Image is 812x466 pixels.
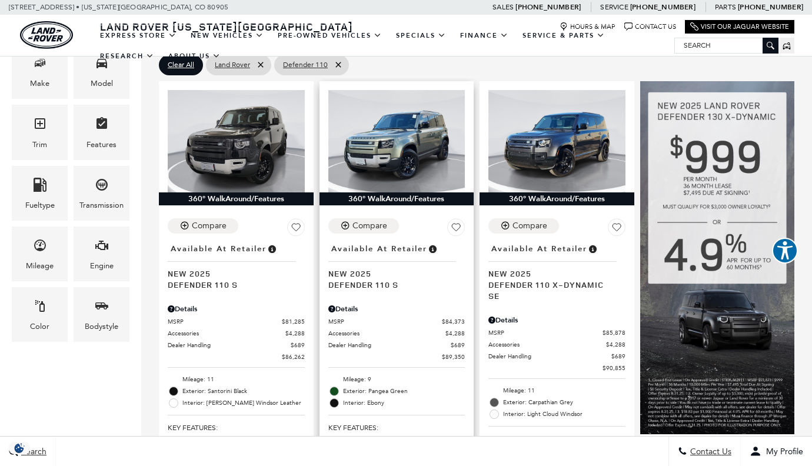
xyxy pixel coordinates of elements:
[761,447,803,457] span: My Profile
[33,53,47,77] span: Make
[587,242,598,255] span: Vehicle is in stock and ready for immediate delivery. Due to demand, availability is subject to c...
[488,432,625,445] span: Key Features :
[168,279,296,290] span: Defender 110 S
[287,218,305,241] button: Save Vehicle
[282,352,305,361] span: $86,262
[453,25,515,46] a: Finance
[6,442,33,454] img: Opt-Out Icon
[503,397,625,408] span: Exterior: Carpathian Grey
[488,352,611,361] span: Dealer Handling
[389,25,453,46] a: Specials
[603,328,625,337] span: $85,878
[488,328,625,337] a: MSRP $85,878
[442,317,465,326] span: $84,373
[9,3,228,11] a: [STREET_ADDRESS] • [US_STATE][GEOGRAPHIC_DATA], CO 80905
[12,287,68,342] div: ColorColor
[267,242,277,255] span: Vehicle is in stock and ready for immediate delivery. Due to demand, availability is subject to c...
[503,408,625,420] span: Interior: Light Cloud Windsor
[328,90,465,192] img: 2025 Land Rover Defender 110 S
[741,437,812,466] button: Open user profile menu
[285,329,305,338] span: $4,288
[168,304,305,314] div: Pricing Details - Defender 110 S
[611,352,625,361] span: $689
[85,320,118,333] div: Bodystyle
[171,242,267,255] span: Available at Retailer
[86,138,117,151] div: Features
[343,385,465,397] span: Exterior: Pangea Green
[25,199,55,212] div: Fueltype
[33,114,47,138] span: Trim
[491,242,587,255] span: Available at Retailer
[320,192,474,205] div: 360° WalkAround/Features
[182,397,305,409] span: Interior: [PERSON_NAME] Windsor Leather
[488,315,625,325] div: Pricing Details - Defender 110 X-Dynamic SE
[328,317,465,326] a: MSRP $84,373
[675,38,778,52] input: Search
[93,25,674,66] nav: Main Navigation
[168,317,282,326] span: MSRP
[600,3,628,11] span: Service
[74,227,129,281] div: EngineEngine
[291,341,305,349] span: $689
[488,340,606,349] span: Accessories
[168,421,305,434] span: Key Features :
[12,105,68,159] div: TrimTrim
[282,317,305,326] span: $81,285
[168,218,238,234] button: Compare Vehicle
[95,175,109,199] span: Transmission
[168,317,305,326] a: MSRP $81,285
[772,238,798,266] aside: Accessibility Help Desk
[328,304,465,314] div: Pricing Details - Defender 110 S
[79,199,124,212] div: Transmission
[74,105,129,159] div: FeaturesFeatures
[447,218,465,241] button: Save Vehicle
[328,374,465,385] li: Mileage: 9
[168,90,305,192] img: 2025 Land Rover Defender 110 S
[488,218,559,234] button: Compare Vehicle
[328,241,465,290] a: Available at RetailerNew 2025Defender 110 S
[328,329,446,338] span: Accessories
[12,227,68,281] div: MileageMileage
[20,21,73,49] img: Land Rover
[488,340,625,349] a: Accessories $4,288
[168,241,305,290] a: Available at RetailerNew 2025Defender 110 S
[161,46,228,66] a: About Us
[328,218,399,234] button: Compare Vehicle
[168,329,305,338] a: Accessories $4,288
[159,192,314,205] div: 360° WalkAround/Features
[12,166,68,221] div: FueltypeFueltype
[328,341,465,349] a: Dealer Handling $689
[93,19,360,34] a: Land Rover [US_STATE][GEOGRAPHIC_DATA]
[328,352,465,361] a: $89,350
[488,352,625,361] a: Dealer Handling $689
[33,175,47,199] span: Fueltype
[445,329,465,338] span: $4,288
[93,46,161,66] a: Research
[20,21,73,49] a: land-rover
[91,77,113,90] div: Model
[328,421,465,434] span: Key Features :
[32,138,47,151] div: Trim
[606,340,625,349] span: $4,288
[168,341,305,349] a: Dealer Handling $689
[12,44,68,99] div: MakeMake
[343,397,465,409] span: Interior: Ebony
[95,235,109,259] span: Engine
[74,44,129,99] div: ModelModel
[488,90,625,192] img: 2025 Land Rover Defender 110 X-Dynamic SE
[772,238,798,264] button: Explore your accessibility options
[6,442,33,454] section: Click to Open Cookie Consent Modal
[492,3,514,11] span: Sales
[33,235,47,259] span: Mileage
[26,259,54,272] div: Mileage
[715,3,736,11] span: Parts
[30,77,49,90] div: Make
[271,25,389,46] a: Pre-Owned Vehicles
[328,317,442,326] span: MSRP
[630,2,695,12] a: [PHONE_NUMBER]
[30,320,49,333] div: Color
[513,221,547,231] div: Compare
[328,279,457,290] span: Defender 110 S
[328,268,457,279] span: New 2025
[687,447,731,457] span: Contact Us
